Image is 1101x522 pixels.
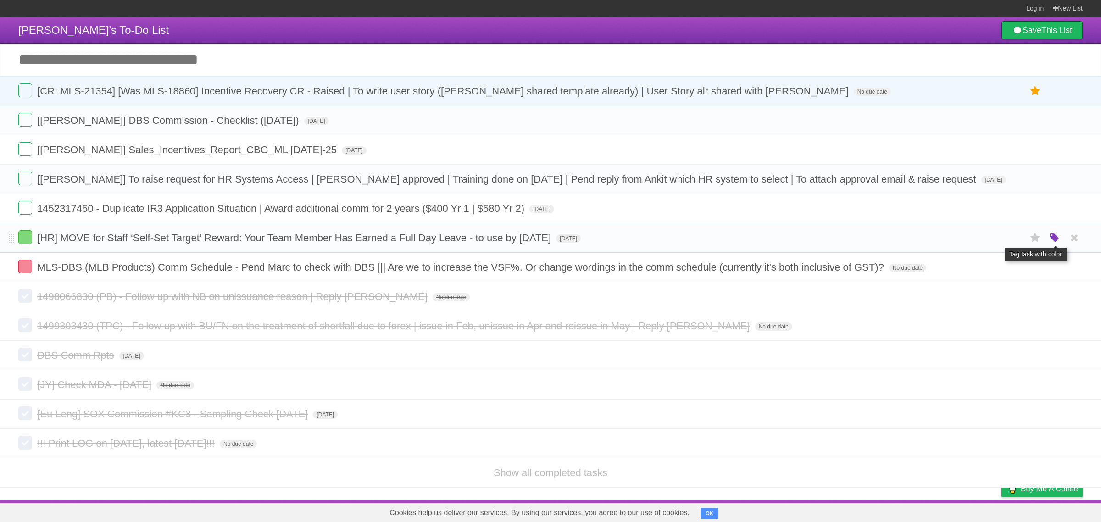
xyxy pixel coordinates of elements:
label: Done [18,289,32,303]
span: [[PERSON_NAME]] DBS Commission - Checklist ([DATE]) [37,115,301,126]
span: No due date [433,293,470,301]
label: Done [18,406,32,420]
a: Developers [910,502,947,520]
span: [DATE] [981,176,1006,184]
span: [DATE] [342,146,367,155]
span: No due date [220,440,257,448]
a: Buy me a coffee [1001,480,1083,497]
label: Done [18,377,32,391]
span: 1498066830 (PB) - Follow up with NB on unissuance reason | Reply [PERSON_NAME] [37,291,430,302]
span: DBS Comm Rpts [37,350,116,361]
label: Done [18,230,32,244]
span: [DATE] [304,117,329,125]
label: Done [18,172,32,185]
span: [HR] MOVE for Staff ‘Self-Set Target’ Reward: Your Team Member Has Earned a Full Day Leave - to u... [37,232,553,244]
span: [Eu Leng] SOX Commission #KC3 - Sampling Check [DATE] [37,408,310,420]
span: 1452317450 - Duplicate IR3 Application Situation | Award additional comm for 2 years ($400 Yr 1 |... [37,203,527,214]
span: [PERSON_NAME]'s To-Do List [18,24,169,36]
label: Star task [1027,230,1044,245]
button: OK [701,508,718,519]
span: No due date [755,322,792,331]
span: No due date [854,88,891,96]
span: MLS-DBS (MLB Products) Comm Schedule - Pend Marc to check with DBS ||| Are we to increase the VSF... [37,261,886,273]
a: Show all completed tasks [494,467,607,478]
label: Done [18,83,32,97]
span: No due date [156,381,194,389]
span: [[PERSON_NAME]] To raise request for HR Systems Access | [PERSON_NAME] approved | Training done o... [37,173,978,185]
label: Done [18,142,32,156]
span: [DATE] [529,205,554,213]
label: Done [18,318,32,332]
label: Done [18,260,32,273]
label: Done [18,113,32,127]
span: [DATE] [556,234,581,243]
span: [DATE] [119,352,144,360]
span: Cookies help us deliver our services. By using our services, you agree to our use of cookies. [380,504,699,522]
span: !!! Print LOG on [DATE], latest [DATE]!!! [37,438,217,449]
span: [DATE] [313,411,338,419]
a: Privacy [990,502,1013,520]
img: Buy me a coffee [1006,481,1018,496]
label: Done [18,348,32,361]
label: Done [18,436,32,450]
span: 1499303430 (TPC) - Follow up with BU/FN on the treatment of shortfall due to forex | issue in Feb... [37,320,752,332]
span: [CR: MLS-21354] [Was MLS-18860] Incentive Recovery CR - Raised | To write user story ([PERSON_NAM... [37,85,851,97]
label: Star task [1027,83,1044,99]
a: Terms [958,502,979,520]
span: No due date [889,264,926,272]
span: [JY] Check MDA - [DATE] [37,379,154,390]
a: About [879,502,899,520]
a: SaveThis List [1001,21,1083,39]
span: Buy me a coffee [1021,481,1078,497]
a: Suggest a feature [1025,502,1083,520]
b: This List [1041,26,1072,35]
span: [[PERSON_NAME]] Sales_Incentives_Report_CBG_ML [DATE]-25 [37,144,339,155]
label: Done [18,201,32,215]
